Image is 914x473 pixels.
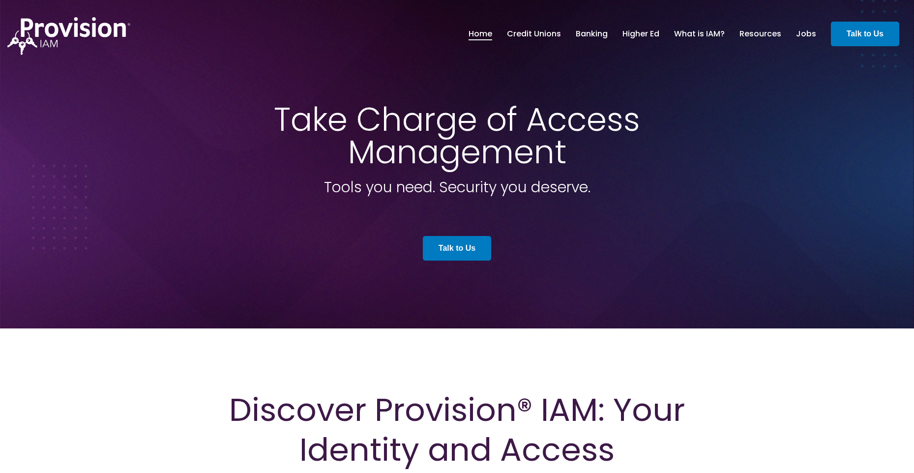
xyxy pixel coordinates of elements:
[831,22,899,46] a: Talk to Us
[7,17,130,55] img: ProvisionIAM-Logo-White
[622,26,659,42] a: Higher Ed
[847,30,884,38] strong: Talk to Us
[461,18,824,50] nav: menu
[576,26,608,42] a: Banking
[739,26,781,42] a: Resources
[469,26,492,42] a: Home
[439,244,475,252] strong: Talk to Us
[674,26,725,42] a: What is IAM?
[507,26,561,42] a: Credit Unions
[796,26,816,42] a: Jobs
[324,177,590,198] span: Tools you need. Security you deserve.
[274,97,640,175] span: Take Charge of Access Management
[423,236,491,261] a: Talk to Us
